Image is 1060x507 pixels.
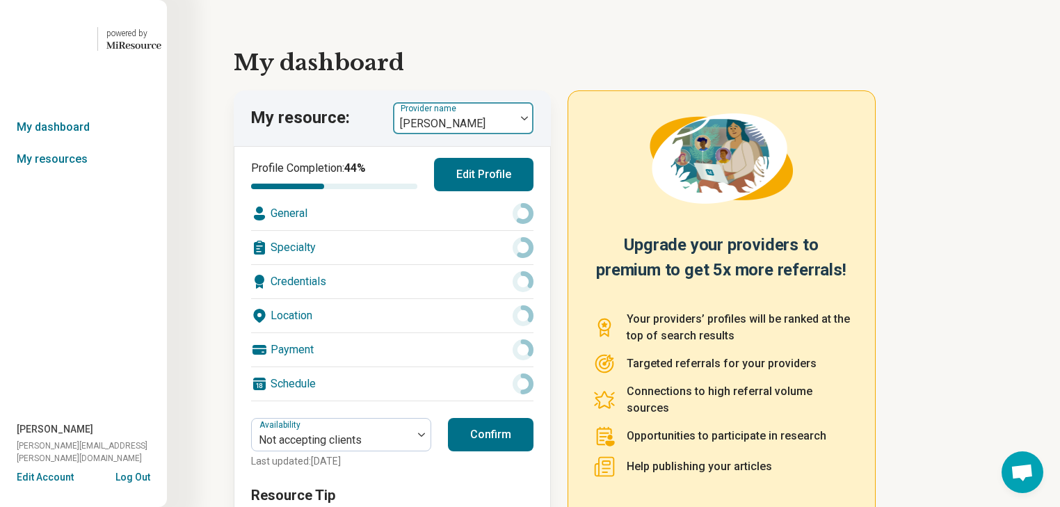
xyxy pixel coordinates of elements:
[6,22,89,56] img: Geode Health
[251,197,533,230] div: General
[17,422,93,437] span: [PERSON_NAME]
[251,299,533,332] div: Location
[251,333,533,367] div: Payment
[627,428,826,444] p: Opportunities to participate in research
[627,458,772,475] p: Help publishing your articles
[251,265,533,298] div: Credentials
[6,22,161,56] a: Geode Healthpowered by
[115,470,150,481] button: Log Out
[259,420,303,430] label: Availability
[106,27,161,40] div: powered by
[17,440,167,465] span: [PERSON_NAME][EMAIL_ADDRESS][PERSON_NAME][DOMAIN_NAME]
[627,383,850,417] p: Connections to high referral volume sources
[627,355,817,372] p: Targeted referrals for your providers
[1002,451,1043,493] div: Open chat
[251,485,533,505] h3: Resource Tip
[17,470,74,485] button: Edit Account
[251,160,417,189] div: Profile Completion:
[251,231,533,264] div: Specialty
[251,367,533,401] div: Schedule
[401,104,459,113] label: Provider name
[593,232,850,294] h2: Upgrade your providers to premium to get 5x more referrals!
[448,418,533,451] button: Confirm
[627,311,850,344] p: Your providers’ profiles will be ranked at the top of search results
[251,454,431,469] p: Last updated: [DATE]
[344,161,366,175] span: 44 %
[250,106,350,130] p: My resource:
[434,158,533,191] button: Edit Profile
[234,46,993,79] h1: My dashboard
